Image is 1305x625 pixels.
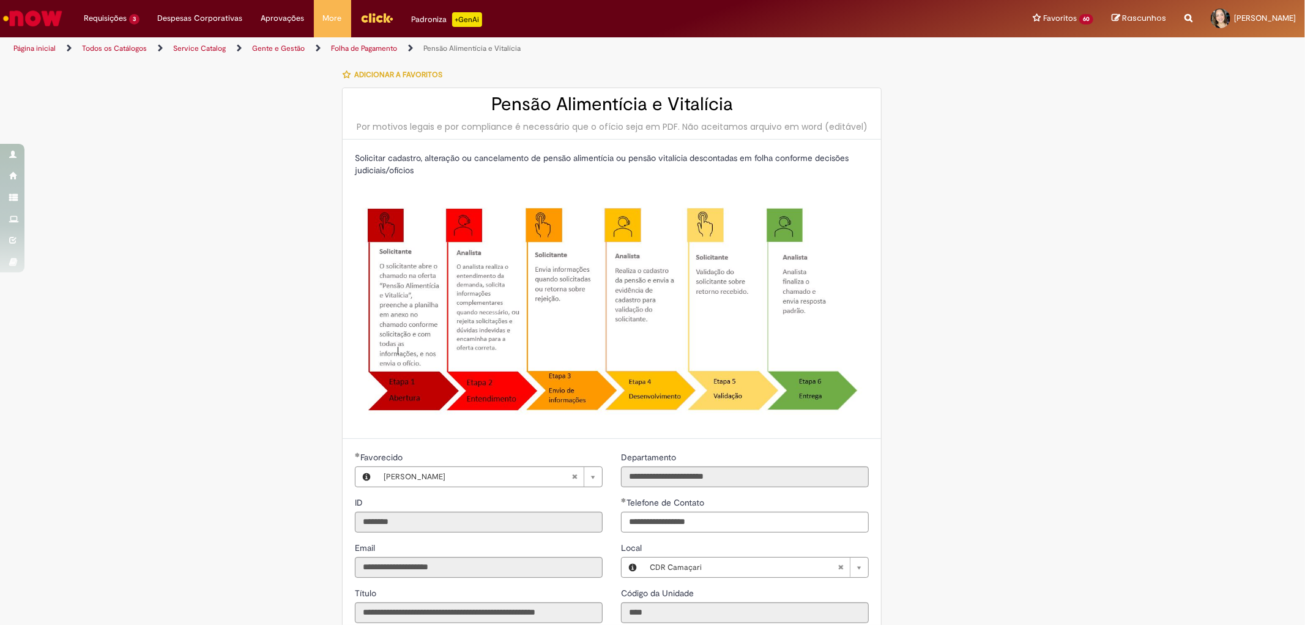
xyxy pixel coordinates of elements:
[1112,13,1166,24] a: Rascunhos
[355,452,360,457] span: Obrigatório Preenchido
[621,512,869,533] input: Telefone de Contato
[355,497,365,508] span: Somente leitura - ID
[355,602,603,623] input: Título
[252,43,305,53] a: Gente e Gestão
[13,43,56,53] a: Página inicial
[355,542,377,554] label: Somente leitura - Email
[84,12,127,24] span: Requisições
[355,557,603,578] input: Email
[384,467,571,487] span: [PERSON_NAME]
[1,6,64,31] img: ServiceNow
[621,587,696,599] label: Somente leitura - Código da Unidade
[355,512,603,533] input: ID
[621,452,679,463] span: Somente leitura - Departamento
[354,70,442,80] span: Adicionar a Favoritos
[565,467,584,487] abbr: Limpar campo Favorecido
[355,94,869,114] h2: Pensão Alimentícia e Vitalícia
[342,62,449,88] button: Adicionar a Favoritos
[412,12,482,27] div: Padroniza
[173,43,226,53] a: Service Catalog
[261,12,305,24] span: Aprovações
[1234,13,1296,23] span: [PERSON_NAME]
[355,588,379,599] span: Somente leitura - Título
[355,121,869,133] div: Por motivos legais e por compliance é necessário que o ofício seja em PDF. Não aceitamos arquivo ...
[355,542,377,553] span: Somente leitura - Email
[644,558,868,577] a: CDR CamaçariLimpar campo Local
[360,9,393,27] img: click_logo_yellow_360x200.png
[423,43,521,53] a: Pensão Alimentícia e Vitalícia
[1043,12,1077,24] span: Favoritos
[360,452,405,463] span: Necessários - Favorecido
[621,588,696,599] span: Somente leitura - Código da Unidade
[621,466,869,487] input: Departamento
[831,558,850,577] abbr: Limpar campo Local
[621,451,679,463] label: Somente leitura - Departamento
[355,152,869,176] p: Solicitar cadastro, alteração ou cancelamento de pensão alimentícia ou pensão vitalícia descontad...
[622,558,644,577] button: Local, Visualizar este registro CDR Camaçari
[621,542,644,553] span: Local
[82,43,147,53] a: Todos os Catálogos
[1122,12,1166,24] span: Rascunhos
[355,587,379,599] label: Somente leitura - Título
[9,37,861,60] ul: Trilhas de página
[331,43,397,53] a: Folha de Pagamento
[650,558,838,577] span: CDR Camaçari
[1079,14,1093,24] span: 60
[452,12,482,27] p: +GenAi
[621,498,626,503] span: Obrigatório Preenchido
[626,497,707,508] span: Telefone de Contato
[129,14,139,24] span: 3
[377,467,602,487] a: [PERSON_NAME]Limpar campo Favorecido
[355,467,377,487] button: Favorecido, Visualizar este registro Fabiana Raimundo De Carvalho
[621,602,869,623] input: Código da Unidade
[158,12,243,24] span: Despesas Corporativas
[355,496,365,509] label: Somente leitura - ID
[323,12,342,24] span: More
